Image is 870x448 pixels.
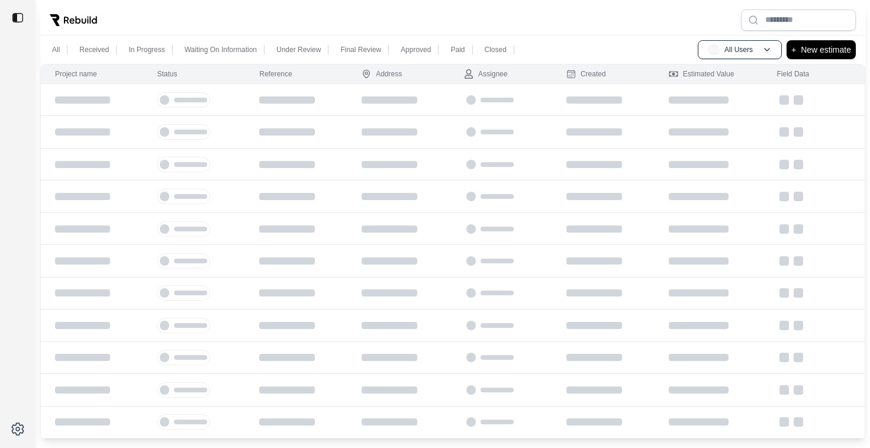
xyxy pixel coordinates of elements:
div: Address [362,69,402,79]
p: Final Review [340,45,381,54]
p: Approved [401,45,431,54]
div: Project name [55,69,97,79]
p: All [52,45,60,54]
span: AU [708,44,720,56]
p: Closed [485,45,507,54]
img: Rebuild [50,14,97,26]
button: AUAll Users [698,40,782,59]
p: Waiting On Information [185,45,257,54]
p: In Progress [128,45,165,54]
div: Estimated Value [669,69,734,79]
div: Field Data [777,69,810,79]
p: Under Review [276,45,321,54]
p: All Users [724,45,753,54]
p: Paid [450,45,465,54]
button: +New estimate [787,40,856,59]
div: Reference [259,69,292,79]
p: + [791,43,796,57]
div: Status [157,69,177,79]
p: Received [79,45,109,54]
div: Created [566,69,606,79]
img: toggle sidebar [12,12,24,24]
div: Assignee [464,69,507,79]
p: New estimate [801,43,851,57]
